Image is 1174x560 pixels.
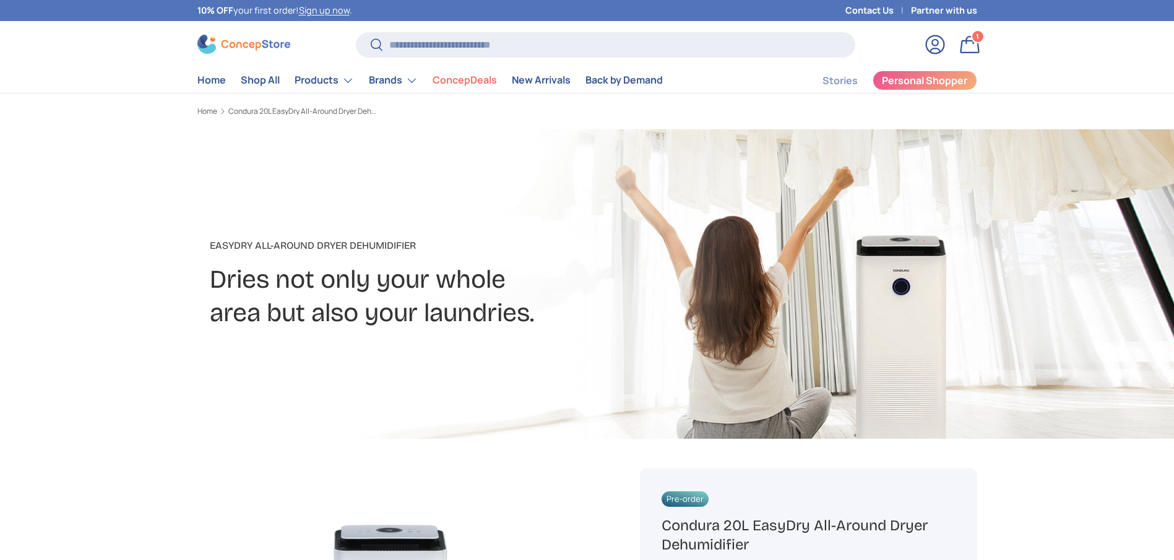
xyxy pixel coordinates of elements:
summary: Products [287,68,361,93]
a: ConcepDeals [433,68,497,92]
nav: Secondary [793,68,977,93]
span: 1 [976,32,979,41]
a: Products [295,68,354,93]
h2: Dries not only your whole area but also your laundries. [210,263,685,330]
a: Condura 20L EasyDry All-Around Dryer Dehumidifier [228,108,377,115]
img: ConcepStore [197,35,290,54]
span: Personal Shopper [882,75,967,85]
strong: 10% OFF [197,4,233,16]
a: Partner with us [911,4,977,17]
summary: Brands [361,68,425,93]
a: Shop All [241,68,280,92]
a: Stories [822,69,858,93]
p: EasyDry All-Around Dryer Dehumidifier [210,238,685,253]
a: Sign up now [299,4,350,16]
h1: Condura 20L EasyDry All-Around Dryer Dehumidifier [662,516,955,554]
a: Home [197,68,226,92]
span: Pre-order [662,491,709,507]
a: New Arrivals [512,68,571,92]
a: Personal Shopper [873,71,977,90]
a: Back by Demand [585,68,663,92]
a: Brands [369,68,418,93]
p: your first order! . [197,4,352,17]
nav: Primary [197,68,663,93]
a: Contact Us [845,4,911,17]
a: Home [197,108,217,115]
nav: Breadcrumbs [197,106,611,117]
